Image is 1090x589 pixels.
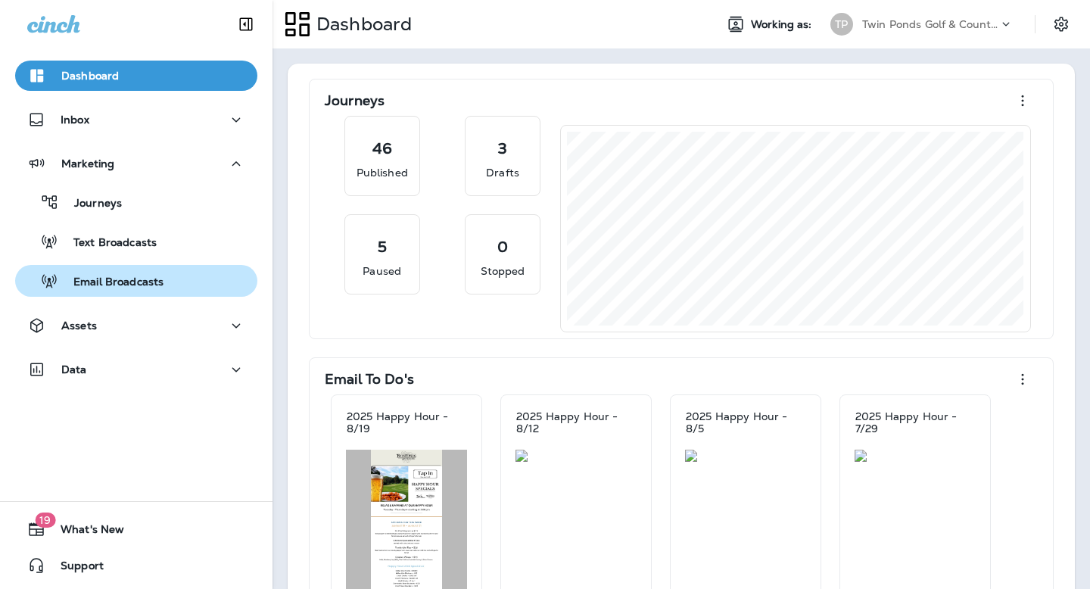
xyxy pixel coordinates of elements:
[515,450,637,462] img: e4c21e34-d00e-4240-8f22-3340ce196cfb.jpg
[372,141,392,156] p: 46
[325,93,385,108] p: Journeys
[45,523,124,541] span: What's New
[325,372,414,387] p: Email To Do's
[830,13,853,36] div: TP
[15,354,257,385] button: Data
[486,165,519,180] p: Drafts
[751,18,815,31] span: Working as:
[61,70,119,82] p: Dashboard
[497,239,508,254] p: 0
[15,550,257,581] button: Support
[15,186,257,218] button: Journeys
[498,141,507,156] p: 3
[347,410,466,435] p: 2025 Happy Hour - 8/19
[15,514,257,544] button: 19What's New
[855,410,975,435] p: 2025 Happy Hour - 7/29
[59,197,122,211] p: Journeys
[862,18,998,30] p: Twin Ponds Golf & Country Club
[310,13,412,36] p: Dashboard
[225,9,267,39] button: Collapse Sidebar
[15,61,257,91] button: Dashboard
[45,559,104,578] span: Support
[685,450,806,462] img: c992cdfa-1b24-4622-92c3-a9f43cc1afd8.jpg
[15,265,257,297] button: Email Broadcasts
[15,310,257,341] button: Assets
[378,239,387,254] p: 5
[58,236,157,251] p: Text Broadcasts
[15,104,257,135] button: Inbox
[855,450,976,462] img: ed923ff5-550d-4276-977a-4a7f393f99a3.jpg
[35,513,55,528] span: 19
[61,114,89,126] p: Inbox
[61,319,97,332] p: Assets
[15,226,257,257] button: Text Broadcasts
[481,263,525,279] p: Stopped
[1048,11,1075,38] button: Settings
[686,410,805,435] p: 2025 Happy Hour - 8/5
[15,148,257,179] button: Marketing
[58,276,163,290] p: Email Broadcasts
[363,263,401,279] p: Paused
[61,363,87,376] p: Data
[61,157,114,170] p: Marketing
[357,165,408,180] p: Published
[516,410,636,435] p: 2025 Happy Hour - 8/12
